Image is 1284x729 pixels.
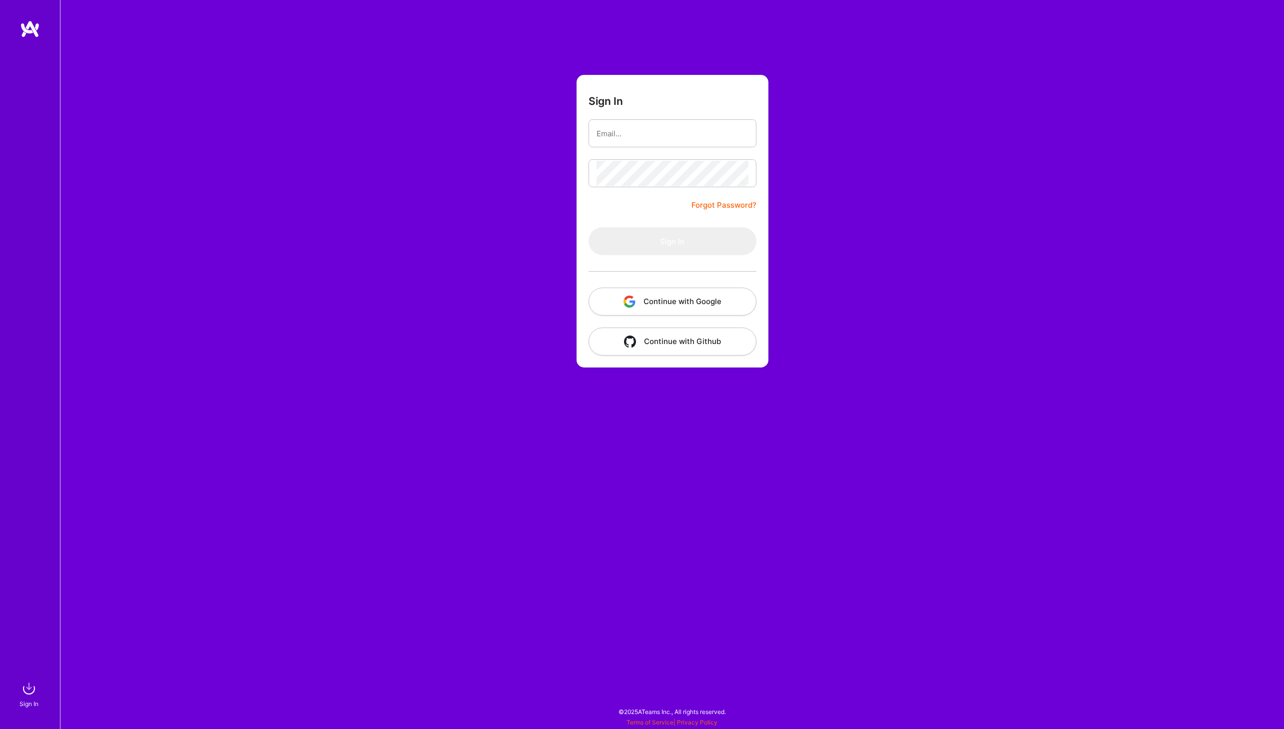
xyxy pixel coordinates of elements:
[20,20,40,38] img: logo
[60,699,1284,724] div: © 2025 ATeams Inc., All rights reserved.
[589,227,756,255] button: Sign In
[589,328,756,356] button: Continue with Github
[627,719,673,726] a: Terms of Service
[624,336,636,348] img: icon
[589,95,623,107] h3: Sign In
[589,288,756,316] button: Continue with Google
[691,199,756,211] a: Forgot Password?
[19,699,38,709] div: Sign In
[677,719,717,726] a: Privacy Policy
[597,121,748,146] input: Email...
[19,679,39,699] img: sign in
[21,679,39,709] a: sign inSign In
[624,296,636,308] img: icon
[627,719,717,726] span: |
